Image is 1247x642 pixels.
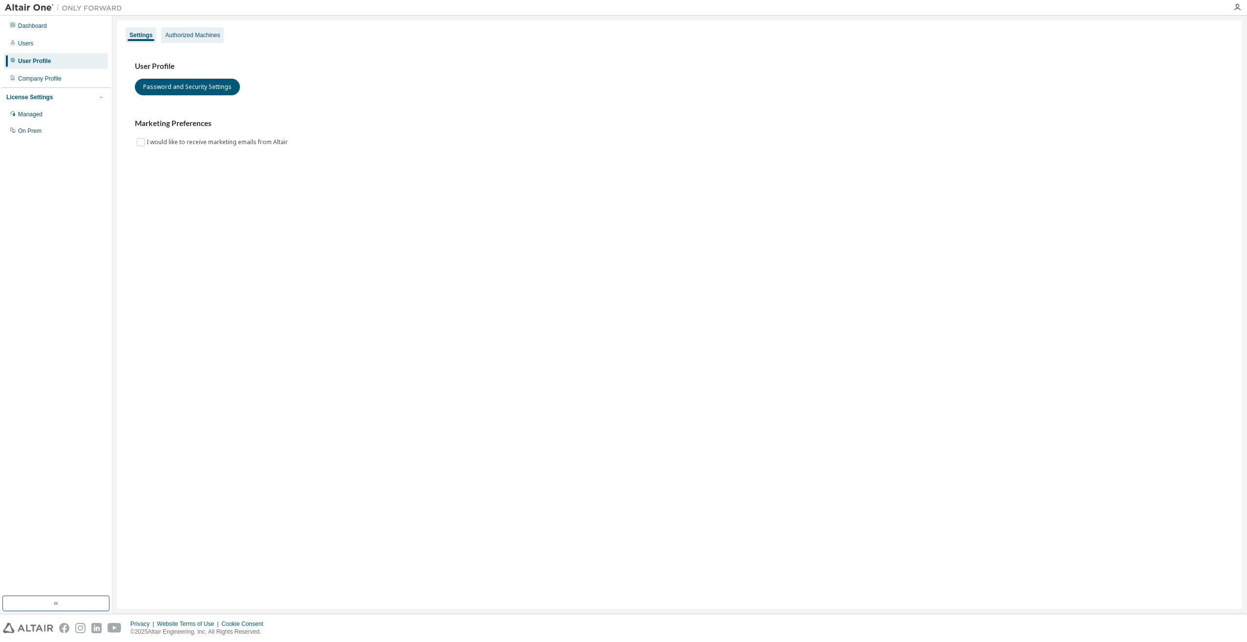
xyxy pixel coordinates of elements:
div: Users [18,40,33,47]
div: Authorized Machines [165,31,220,39]
label: I would like to receive marketing emails from Altair [147,136,290,148]
img: facebook.svg [59,623,69,633]
div: Cookie Consent [221,620,269,628]
h3: Marketing Preferences [135,119,1225,128]
div: Managed [18,110,43,118]
div: Dashboard [18,22,47,30]
button: Password and Security Settings [135,79,240,95]
div: Company Profile [18,75,62,83]
div: On Prem [18,127,42,135]
div: License Settings [6,93,53,101]
div: Website Terms of Use [157,620,221,628]
img: altair_logo.svg [3,623,53,633]
p: © 2025 Altair Engineering, Inc. All Rights Reserved. [130,628,269,636]
img: linkedin.svg [91,623,102,633]
div: Settings [129,31,152,39]
div: Privacy [130,620,157,628]
img: Altair One [5,3,127,13]
img: instagram.svg [75,623,86,633]
img: youtube.svg [107,623,122,633]
h3: User Profile [135,62,1225,71]
div: User Profile [18,57,51,65]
